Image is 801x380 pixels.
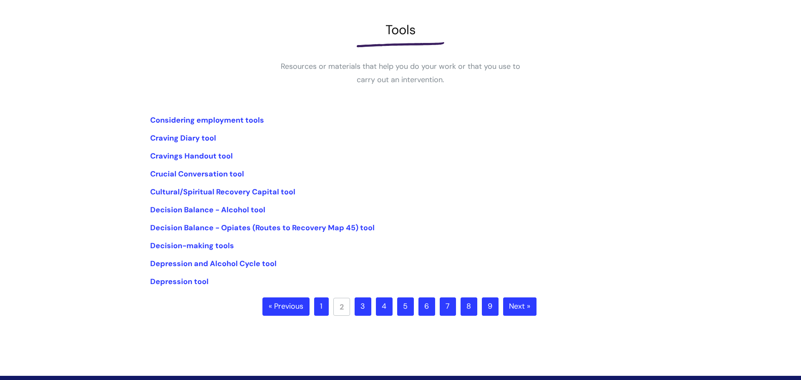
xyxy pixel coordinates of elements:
[150,241,234,251] a: Decision-making tools
[150,169,244,179] a: Crucial Conversation tool
[150,151,233,161] a: Cravings Handout tool
[150,205,265,215] a: Decision Balance - Alcohol tool
[376,297,393,316] a: 4
[150,187,295,197] a: Cultural/Spiritual Recovery Capital tool
[503,297,537,316] a: Next »
[262,297,310,316] a: « Previous
[275,60,526,87] p: Resources or materials that help you do your work or that you use to carry out an intervention.
[150,259,277,269] a: Depression and Alcohol Cycle tool
[150,22,651,38] h1: Tools
[418,297,435,316] a: 6
[397,297,414,316] a: 5
[355,297,371,316] a: 3
[440,297,456,316] a: 7
[150,133,216,143] a: Craving Diary tool
[461,297,477,316] a: 8
[314,297,329,316] a: 1
[150,277,209,287] a: Depression tool
[150,223,375,233] a: Decision Balance - Opiates (Routes to Recovery Map 45) tool
[150,115,264,125] a: Considering employment tools
[333,298,350,316] a: 2
[482,297,499,316] a: 9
